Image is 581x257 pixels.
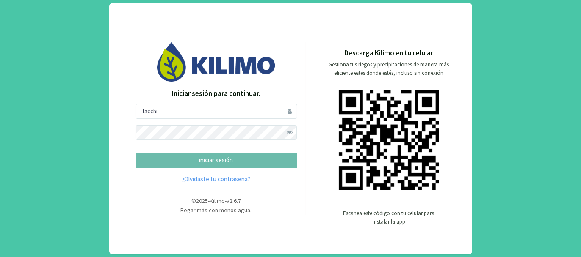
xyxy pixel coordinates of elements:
[191,197,196,205] span: ©
[136,88,297,99] p: Iniciar sesión para continuar.
[196,197,208,205] span: 2025
[136,104,297,119] input: Usuario
[324,60,454,77] p: Gestiona tus riegos y precipitaciones de manera más eficiente estés donde estés, incluso sin cone...
[343,209,436,226] p: Escanea este código con tu celular para instalar la app
[157,42,276,82] img: Image
[136,175,297,184] a: ¿Olvidaste tu contraseña?
[345,48,434,59] p: Descarga Kilimo en tu celular
[143,156,290,165] p: iniciar sesión
[227,197,241,205] span: v2.6.7
[181,206,252,214] span: Regar más con menos agua.
[208,197,210,205] span: -
[136,153,297,168] button: iniciar sesión
[210,197,225,205] span: Kilimo
[339,90,439,190] img: qr code
[225,197,227,205] span: -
